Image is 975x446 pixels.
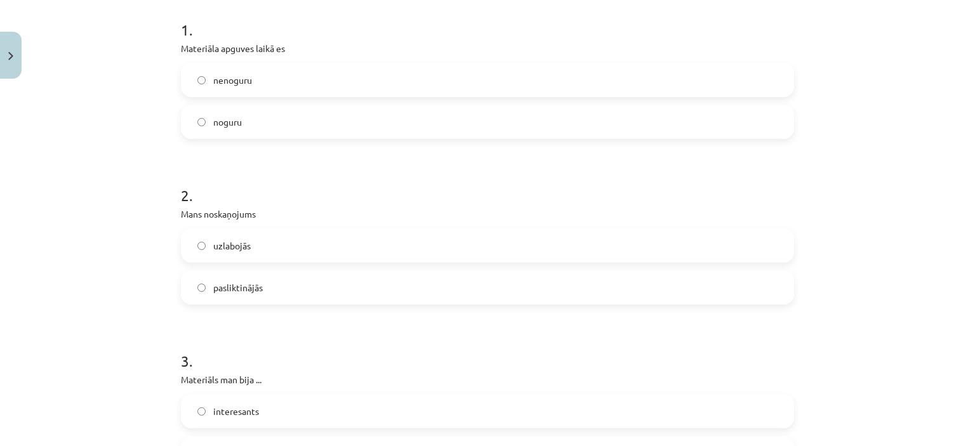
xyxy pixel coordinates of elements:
span: pasliktinājās [213,281,263,294]
span: interesants [213,405,259,418]
input: noguru [197,118,206,126]
p: Mans noskaņojums [181,207,794,221]
p: Materiāla apguves laikā es [181,42,794,55]
span: noguru [213,115,242,129]
h1: 3 . [181,330,794,369]
h1: 2 . [181,164,794,204]
span: nenoguru [213,74,252,87]
p: Materiāls man bija ... [181,373,794,386]
span: uzlabojās [213,239,251,253]
input: interesants [197,407,206,416]
input: uzlabojās [197,242,206,250]
img: icon-close-lesson-0947bae3869378f0d4975bcd49f059093ad1ed9edebbc8119c70593378902aed.svg [8,52,13,60]
input: pasliktinājās [197,284,206,292]
input: nenoguru [197,76,206,84]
